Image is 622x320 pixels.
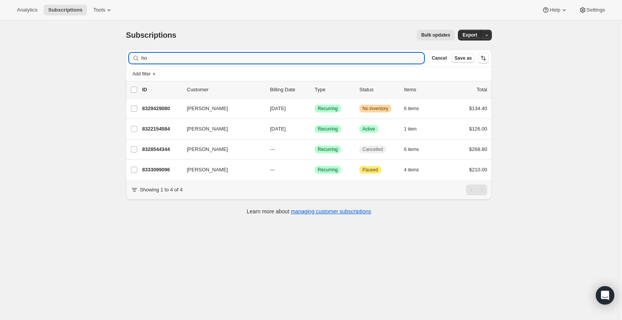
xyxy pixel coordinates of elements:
[140,186,183,194] p: Showing 1 to 4 of 4
[187,86,264,94] p: Customer
[141,53,424,64] input: Filter subscribers
[318,167,338,173] span: Recurring
[458,30,482,40] button: Export
[291,208,371,214] a: managing customer subscriptions
[362,167,378,173] span: Paused
[318,126,338,132] span: Recurring
[451,54,475,63] button: Save as
[362,146,383,152] span: Cancelled
[126,31,176,39] span: Subscriptions
[469,167,487,173] span: $210.00
[466,184,487,195] nav: Pagination
[359,86,398,94] p: Status
[469,146,487,152] span: $268.80
[404,106,419,112] span: 6 items
[89,5,117,15] button: Tools
[182,164,259,176] button: [PERSON_NAME]
[182,123,259,135] button: [PERSON_NAME]
[270,146,275,152] span: ---
[362,106,388,112] span: No inventory
[587,7,605,13] span: Settings
[469,106,487,111] span: $134.40
[404,146,419,152] span: 6 items
[187,146,228,153] span: [PERSON_NAME]
[404,164,428,175] button: 4 items
[142,103,487,114] div: 8329429080[PERSON_NAME][DATE]SuccessRecurringWarningNo inventory6 items$134.40
[142,144,487,155] div: 8328544344[PERSON_NAME]---SuccessRecurringCancelled6 items$268.80
[187,105,228,112] span: [PERSON_NAME]
[270,167,275,173] span: ---
[270,106,286,111] span: [DATE]
[142,86,487,94] div: IDCustomerBilling DateTypeStatusItemsTotal
[270,86,308,94] p: Billing Date
[142,105,181,112] p: 8329429080
[463,32,477,38] span: Export
[404,103,428,114] button: 6 items
[574,5,610,15] button: Settings
[12,5,42,15] button: Analytics
[478,53,489,64] button: Sort the results
[48,7,82,13] span: Subscriptions
[182,102,259,115] button: [PERSON_NAME]
[432,55,447,61] span: Cancel
[142,166,181,174] p: 8333099096
[429,54,450,63] button: Cancel
[132,71,151,77] span: Add filter
[596,286,614,305] div: Open Intercom Messenger
[404,126,417,132] span: 1 item
[129,69,160,79] button: Add filter
[142,164,487,175] div: 8333099096[PERSON_NAME]---SuccessRecurringAttentionPaused4 items$210.00
[270,126,286,132] span: [DATE]
[404,167,419,173] span: 4 items
[318,146,338,152] span: Recurring
[417,30,455,40] button: Bulk updates
[315,86,353,94] div: Type
[142,146,181,153] p: 8328544344
[469,126,487,132] span: $126.00
[142,125,181,133] p: 8322154584
[404,124,425,134] button: 1 item
[404,86,443,94] div: Items
[44,5,87,15] button: Subscriptions
[454,55,472,61] span: Save as
[477,86,487,94] p: Total
[362,126,375,132] span: Active
[182,143,259,156] button: [PERSON_NAME]
[142,124,487,134] div: 8322154584[PERSON_NAME][DATE]SuccessRecurringSuccessActive1 item$126.00
[550,7,560,13] span: Help
[421,32,450,38] span: Bulk updates
[318,106,338,112] span: Recurring
[17,7,37,13] span: Analytics
[187,166,228,174] span: [PERSON_NAME]
[537,5,572,15] button: Help
[404,144,428,155] button: 6 items
[247,208,371,215] p: Learn more about
[187,125,228,133] span: [PERSON_NAME]
[93,7,105,13] span: Tools
[142,86,181,94] p: ID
